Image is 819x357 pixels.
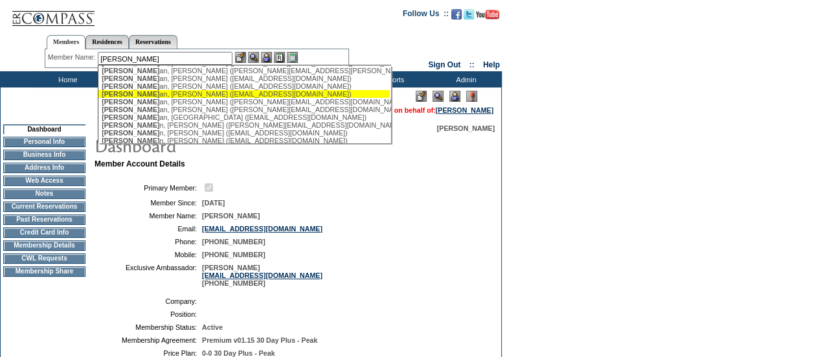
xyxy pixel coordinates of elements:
div: an, [GEOGRAPHIC_DATA] ([EMAIL_ADDRESS][DOMAIN_NAME]) [102,113,387,121]
td: Company: [100,297,197,305]
span: :: [469,60,475,69]
span: [PERSON_NAME] [202,212,260,220]
div: an, [PERSON_NAME] ([EMAIL_ADDRESS][DOMAIN_NAME]) [102,82,387,90]
span: [PHONE_NUMBER] [202,238,265,246]
td: Primary Member: [100,181,197,194]
div: n, [PERSON_NAME] ([EMAIL_ADDRESS][DOMAIN_NAME]) [102,129,387,137]
td: CWL Requests [3,253,85,264]
a: Follow us on Twitter [464,13,474,21]
span: [PERSON_NAME] [102,67,159,75]
a: [PERSON_NAME] [436,106,493,114]
td: Past Reservations [3,214,85,225]
span: [PERSON_NAME] [PHONE_NUMBER] [202,264,322,287]
span: [PERSON_NAME] [102,75,159,82]
td: Exclusive Ambassador: [100,264,197,287]
a: Become our fan on Facebook [451,13,462,21]
td: Phone: [100,238,197,246]
span: [PERSON_NAME] [102,90,159,98]
td: Email: [100,225,197,233]
img: Reservations [274,52,285,63]
span: Active [202,323,223,331]
div: an, [PERSON_NAME] ([PERSON_NAME][EMAIL_ADDRESS][DOMAIN_NAME]) [102,106,387,113]
a: [EMAIL_ADDRESS][DOMAIN_NAME] [202,225,322,233]
span: 0-0 30 Day Plus - Peak [202,349,275,357]
td: Member Name: [100,212,197,220]
td: Dashboard [3,124,85,134]
a: Residences [85,35,129,49]
img: Subscribe to our YouTube Channel [476,10,499,19]
td: Personal Info [3,137,85,147]
a: Reservations [129,35,177,49]
div: n, [PERSON_NAME] ([PERSON_NAME][EMAIL_ADDRESS][DOMAIN_NAME]) [102,121,387,129]
td: Web Access [3,176,85,186]
td: Follow Us :: [403,8,449,23]
td: Home [29,71,104,87]
img: View [248,52,259,63]
img: b_edit.gif [235,52,246,63]
td: Member Since: [100,199,197,207]
span: [PERSON_NAME] [102,129,159,137]
div: an, [PERSON_NAME] ([EMAIL_ADDRESS][DOMAIN_NAME]) [102,75,387,82]
td: Current Reservations [3,202,85,212]
img: Become our fan on Facebook [451,9,462,19]
div: an, [PERSON_NAME] ([PERSON_NAME][EMAIL_ADDRESS][DOMAIN_NAME]) [102,98,387,106]
img: b_calculator.gif [287,52,298,63]
div: an, [PERSON_NAME] ([EMAIL_ADDRESS][DOMAIN_NAME]) [102,90,387,98]
span: [PERSON_NAME] [102,106,159,113]
span: Premium v01.15 30 Day Plus - Peak [202,336,317,344]
td: Membership Status: [100,323,197,331]
a: [EMAIL_ADDRESS][DOMAIN_NAME] [202,271,322,279]
div: an, [PERSON_NAME] ([PERSON_NAME][EMAIL_ADDRESS][PERSON_NAME][DOMAIN_NAME]) [102,67,387,75]
span: [PERSON_NAME] [102,82,159,90]
span: [PHONE_NUMBER] [202,251,265,259]
td: Admin [427,71,502,87]
td: Price Plan: [100,349,197,357]
td: Credit Card Info [3,227,85,238]
a: Members [47,35,86,49]
span: [PERSON_NAME] [437,124,495,132]
img: pgTtlDashboard.gif [94,132,353,158]
a: Help [483,60,500,69]
span: You are acting on behalf of: [345,106,493,114]
td: Position: [100,310,197,318]
img: View Mode [432,91,443,102]
img: Impersonate [449,91,460,102]
span: [DATE] [202,199,225,207]
td: Business Info [3,150,85,160]
div: n, [PERSON_NAME] ([EMAIL_ADDRESS][DOMAIN_NAME]) [102,137,387,144]
td: Membership Details [3,240,85,251]
a: Sign Out [428,60,460,69]
span: [PERSON_NAME] [102,121,159,129]
img: Follow us on Twitter [464,9,474,19]
td: Mobile: [100,251,197,259]
a: Subscribe to our YouTube Channel [476,13,499,21]
img: Edit Mode [416,91,427,102]
b: Member Account Details [95,159,185,168]
img: Impersonate [261,52,272,63]
span: [PERSON_NAME] [102,137,159,144]
td: Membership Agreement: [100,336,197,344]
span: [PERSON_NAME] [102,98,159,106]
td: Membership Share [3,266,85,277]
div: Member Name: [48,52,98,63]
td: Notes [3,189,85,199]
span: [PERSON_NAME] [102,113,159,121]
img: Log Concern/Member Elevation [466,91,477,102]
td: Address Info [3,163,85,173]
